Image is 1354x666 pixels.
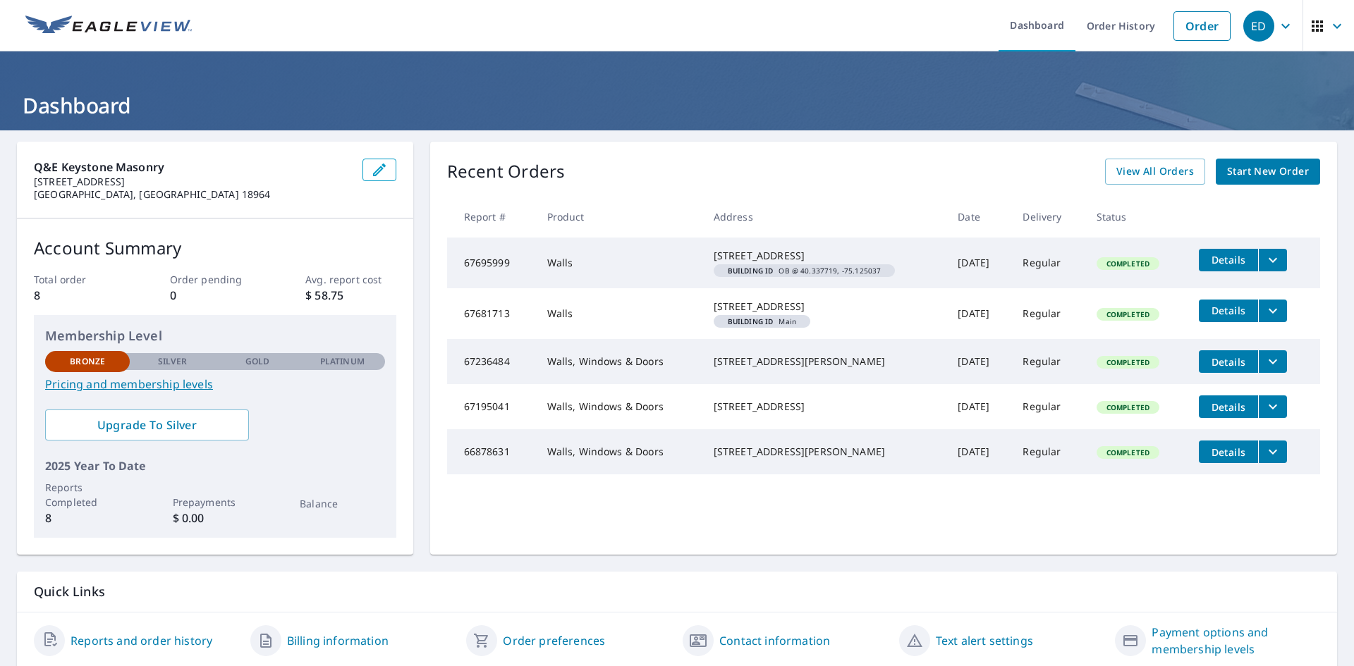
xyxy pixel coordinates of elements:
span: Completed [1098,259,1158,269]
span: OB @ 40.337719, -75.125037 [719,267,890,274]
p: Balance [300,496,384,511]
td: Regular [1011,339,1085,384]
div: [STREET_ADDRESS][PERSON_NAME] [714,354,936,369]
p: Bronze [70,355,105,368]
td: [DATE] [946,384,1011,429]
td: [DATE] [946,288,1011,339]
td: Walls, Windows & Doors [536,429,702,474]
em: Building ID [728,267,774,274]
p: Platinum [320,355,365,368]
td: Walls [536,288,702,339]
button: detailsBtn-66878631 [1199,440,1258,463]
td: 67236484 [447,339,536,384]
a: Billing information [287,632,389,649]
p: Total order [34,272,124,287]
em: Building ID [728,318,774,325]
p: Prepayments [173,495,257,510]
p: 2025 Year To Date [45,457,385,474]
td: Regular [1011,288,1085,339]
p: Gold [245,355,269,368]
span: Completed [1098,402,1158,412]
button: detailsBtn-67695999 [1199,249,1258,271]
button: filesDropdownBtn-67236484 [1258,350,1287,373]
td: [DATE] [946,238,1011,288]
span: Completed [1098,309,1158,319]
div: [STREET_ADDRESS] [714,400,936,414]
div: [STREET_ADDRESS][PERSON_NAME] [714,445,936,459]
td: [DATE] [946,429,1011,474]
td: 66878631 [447,429,536,474]
td: Regular [1011,384,1085,429]
a: Contact information [719,632,830,649]
button: filesDropdownBtn-66878631 [1258,440,1287,463]
button: filesDropdownBtn-67195041 [1258,395,1287,418]
h1: Dashboard [17,91,1337,120]
button: filesDropdownBtn-67681713 [1258,300,1287,322]
p: Quick Links [34,583,1320,600]
td: 67195041 [447,384,536,429]
a: Reports and order history [71,632,212,649]
a: Pricing and membership levels [45,376,385,393]
th: Product [536,196,702,238]
p: [GEOGRAPHIC_DATA], [GEOGRAPHIC_DATA] 18964 [34,188,351,201]
a: View All Orders [1105,159,1205,185]
button: filesDropdownBtn-67695999 [1258,249,1287,271]
a: Upgrade To Silver [45,409,249,440]
td: Walls, Windows & Doors [536,384,702,429]
p: Silver [158,355,188,368]
a: Order preferences [503,632,605,649]
p: 8 [45,510,130,526]
p: Order pending [170,272,260,287]
p: $ 58.75 [305,287,396,304]
button: detailsBtn-67236484 [1199,350,1258,373]
span: Start New Order [1227,163,1309,180]
span: Completed [1098,357,1158,367]
span: Details [1207,355,1250,369]
th: Delivery [1011,196,1085,238]
td: Walls, Windows & Doors [536,339,702,384]
td: Walls [536,238,702,288]
div: ED [1243,11,1274,42]
p: [STREET_ADDRESS] [34,175,351,188]
p: Recent Orders [447,159,566,185]
span: View All Orders [1116,163,1194,180]
button: detailsBtn-67681713 [1199,300,1258,322]
p: 0 [170,287,260,304]
p: Q&E Keystone Masonry [34,159,351,175]
span: Details [1207,445,1250,459]
td: [DATE] [946,339,1011,384]
th: Report # [447,196,536,238]
th: Status [1085,196,1188,238]
a: Order [1173,11,1231,41]
p: Membership Level [45,326,385,345]
span: Details [1207,400,1250,414]
td: 67681713 [447,288,536,339]
td: Regular [1011,429,1085,474]
span: Details [1207,253,1250,266]
a: Text alert settings [936,632,1033,649]
th: Date [946,196,1011,238]
p: $ 0.00 [173,510,257,526]
span: Upgrade To Silver [56,417,238,433]
a: Start New Order [1216,159,1320,185]
td: Regular [1011,238,1085,288]
div: [STREET_ADDRESS] [714,249,936,263]
td: 67695999 [447,238,536,288]
span: Main [719,318,805,325]
span: Completed [1098,448,1158,457]
span: Details [1207,304,1250,317]
div: [STREET_ADDRESS] [714,300,936,314]
button: detailsBtn-67195041 [1199,395,1258,418]
p: 8 [34,287,124,304]
p: Avg. report cost [305,272,396,287]
a: Payment options and membership levels [1152,624,1320,658]
p: Account Summary [34,235,396,261]
p: Reports Completed [45,480,130,510]
th: Address [702,196,947,238]
img: EV Logo [25,16,192,37]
